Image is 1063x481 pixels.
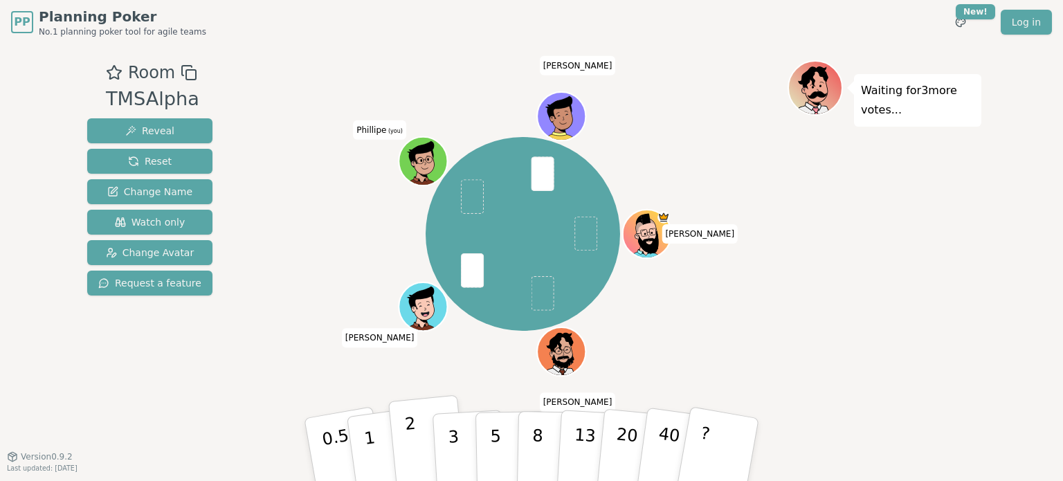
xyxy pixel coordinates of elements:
[386,127,403,134] span: (you)
[342,328,418,347] span: Click to change your name
[39,26,206,37] span: No.1 planning poker tool for agile teams
[7,464,78,472] span: Last updated: [DATE]
[106,246,194,260] span: Change Avatar
[87,271,212,296] button: Request a feature
[956,4,995,19] div: New!
[107,185,192,199] span: Change Name
[11,7,206,37] a: PPPlanning PokerNo.1 planning poker tool for agile teams
[87,210,212,235] button: Watch only
[540,392,616,412] span: Click to change your name
[400,138,446,184] button: Click to change your avatar
[540,56,616,75] span: Click to change your name
[1001,10,1052,35] a: Log in
[39,7,206,26] span: Planning Poker
[128,60,175,85] span: Room
[14,14,30,30] span: PP
[87,149,212,174] button: Reset
[106,85,199,114] div: TMSAlpha
[106,60,122,85] button: Add as favourite
[98,276,201,290] span: Request a feature
[128,154,172,168] span: Reset
[87,118,212,143] button: Reveal
[87,240,212,265] button: Change Avatar
[861,81,974,120] p: Waiting for 3 more votes...
[7,451,73,462] button: Version0.9.2
[948,10,973,35] button: New!
[657,211,670,224] span: Toce is the host
[662,224,738,244] span: Click to change your name
[125,124,174,138] span: Reveal
[21,451,73,462] span: Version 0.9.2
[115,215,185,229] span: Watch only
[353,120,406,139] span: Click to change your name
[87,179,212,204] button: Change Name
